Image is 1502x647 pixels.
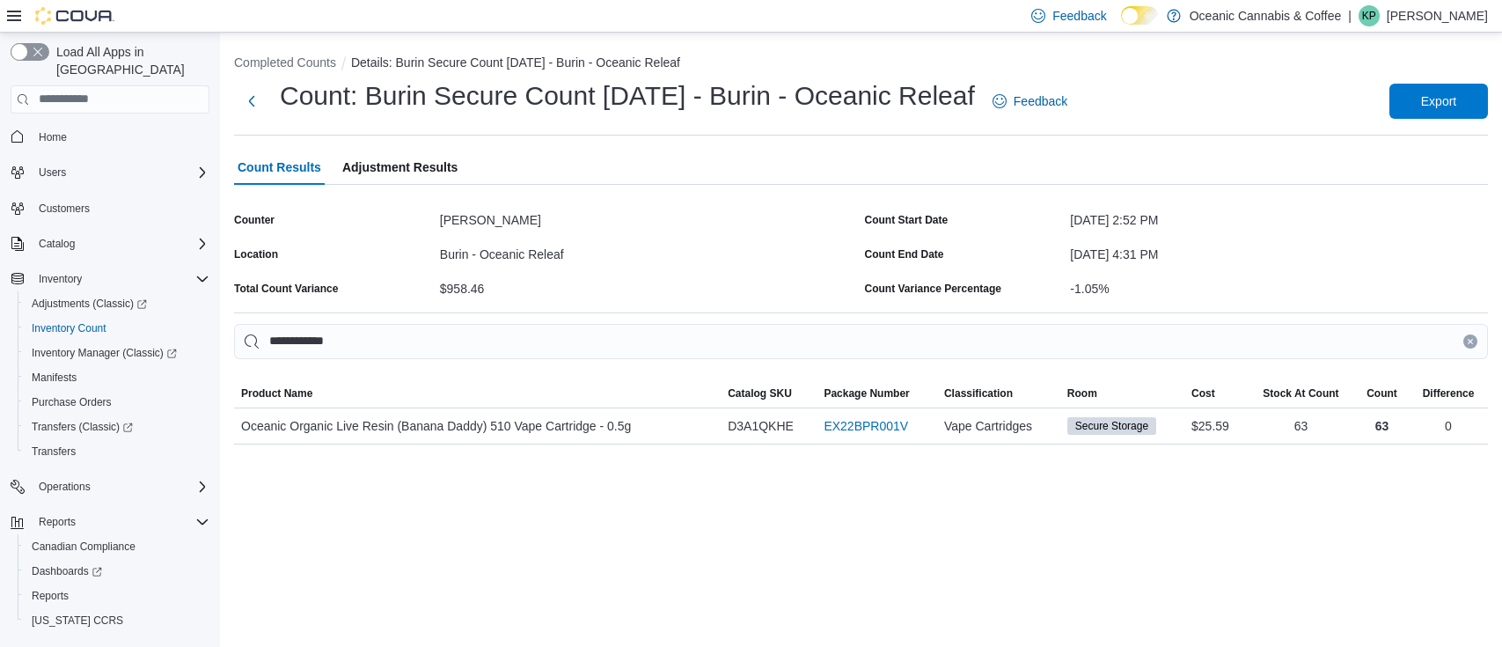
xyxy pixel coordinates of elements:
p: 63 [1375,415,1389,437]
button: Classification [937,379,1060,408]
div: Kylie Pike [1359,5,1380,26]
span: Catalog [39,237,75,251]
span: Dashboards [32,564,102,578]
button: Reports [4,510,216,534]
a: Dashboards [18,559,216,584]
span: Reports [39,515,76,529]
a: [US_STATE] CCRS [25,610,130,631]
span: Users [39,165,66,180]
span: Classification [944,386,1013,401]
button: Catalog [32,233,82,254]
button: Home [4,124,216,150]
span: Package Number [824,386,909,401]
button: Export [1389,84,1488,119]
span: Purchase Orders [25,392,209,413]
span: Inventory [39,272,82,286]
div: -1.05% [1070,275,1488,296]
span: Washington CCRS [25,610,209,631]
span: Adjustment Results [342,150,458,185]
span: Feedback [1014,92,1067,110]
button: Users [4,160,216,185]
span: Transfers (Classic) [25,416,209,437]
span: Customers [39,202,90,216]
button: Inventory Count [18,316,216,341]
span: Customers [32,197,209,219]
div: [PERSON_NAME] [440,206,858,227]
button: Purchase Orders [18,390,216,415]
button: Next [234,84,269,119]
p: | [1348,5,1352,26]
span: Feedback [1052,7,1106,25]
button: Reports [32,511,83,533]
button: Operations [32,476,98,497]
p: 0 [1445,415,1452,437]
button: Reports [18,584,216,608]
span: Catalog SKU [728,386,792,401]
div: Count Variance Percentage [865,282,1001,296]
span: Dashboards [25,561,209,582]
button: [US_STATE] CCRS [18,608,216,633]
label: Count Start Date [865,213,949,227]
span: Catalog [32,233,209,254]
p: Oceanic Cannabis & Coffee [1190,5,1342,26]
div: Stock At Count [1263,386,1338,401]
span: Transfers (Classic) [32,420,133,434]
button: Difference [1409,379,1488,408]
span: Operations [39,480,91,494]
button: Transfers [18,439,216,464]
span: Adjustments (Classic) [32,297,147,311]
span: Transfers [32,445,76,459]
span: Oceanic Organic Live Resin (Banana Daddy) 510 Vape Cartridge - 0.5g [241,415,631,437]
input: This is a search bar. As you type, the results lower in the page will automatically filter. [234,324,1488,359]
a: Reports [25,585,76,607]
span: Load All Apps in [GEOGRAPHIC_DATA] [49,43,209,78]
a: Inventory Manager (Classic) [25,342,184,364]
div: $25.59 [1184,408,1247,444]
a: Purchase Orders [25,392,119,413]
div: [DATE] 4:31 PM [1070,240,1488,261]
label: Location [234,247,278,261]
a: EX22BPR001V [824,415,908,437]
span: Inventory Count [25,318,209,339]
span: Canadian Compliance [25,536,209,557]
button: Canadian Compliance [18,534,216,559]
span: Dark Mode [1121,25,1122,26]
a: Inventory Manager (Classic) [18,341,216,365]
a: Canadian Compliance [25,536,143,557]
nav: An example of EuiBreadcrumbs [234,54,1488,75]
span: Secure Storage [1067,417,1156,435]
img: Cova [35,7,114,25]
button: Users [32,162,73,183]
span: D3A1QKHE [728,415,794,437]
a: Adjustments (Classic) [18,291,216,316]
span: Vape Cartridges [944,415,1032,437]
button: Inventory [32,268,89,290]
span: Manifests [25,367,209,388]
p: [PERSON_NAME] [1387,5,1488,26]
span: Room [1067,386,1097,401]
a: Home [32,127,74,148]
button: Product Name [234,379,721,408]
span: Reports [25,585,209,607]
a: Feedback [985,84,1074,119]
span: Inventory [32,268,209,290]
button: Customers [4,195,216,221]
button: Cost [1184,379,1247,408]
span: Count Results [238,150,321,185]
button: Package Number [817,379,937,408]
button: Stock At Count [1247,379,1355,408]
a: Adjustments (Classic) [25,293,154,314]
span: Export [1421,92,1456,110]
button: Inventory [4,267,216,291]
h1: Count: Burin Secure Count [DATE] - Burin - Oceanic Releaf [280,78,975,114]
button: Catalog SKU [721,379,817,408]
span: Secure Storage [1075,418,1148,434]
span: Manifests [32,371,77,385]
div: Difference [1423,386,1475,401]
span: Count [1366,386,1397,401]
a: Dashboards [25,561,109,582]
label: Count End Date [865,247,944,261]
span: Home [32,126,209,148]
